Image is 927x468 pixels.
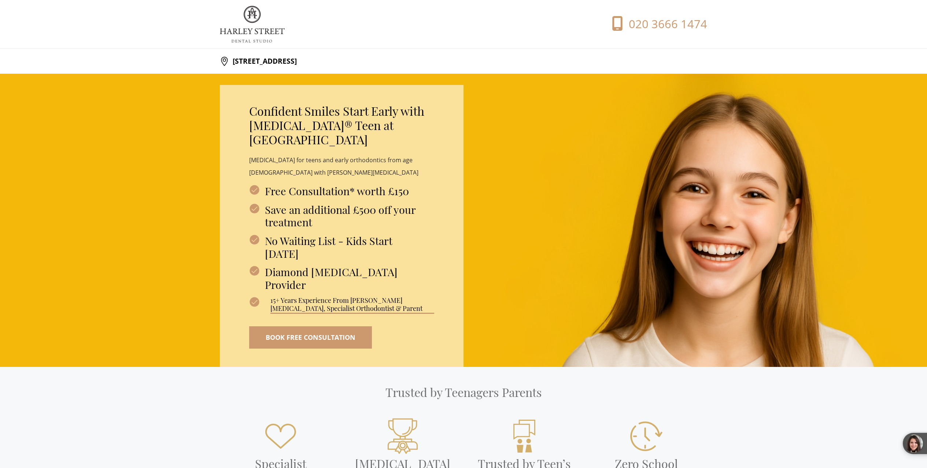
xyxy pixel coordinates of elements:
[220,385,707,400] h2: Trusted by Teenagers Parents
[249,203,434,229] h3: Save an additional £500 off your treatment
[249,104,434,147] h2: Confident Smiles Start Early with [MEDICAL_DATA]® Teen at [GEOGRAPHIC_DATA]
[270,297,434,313] span: 15+ Years Experience From [PERSON_NAME][MEDICAL_DATA], Specialist Orthodontist & Parent
[249,234,434,260] h3: No Waiting List - Kids Start [DATE]
[590,16,707,32] a: 020 3666 1474
[249,154,434,179] p: [MEDICAL_DATA] for teens and early orthodontics from age [DEMOGRAPHIC_DATA] with [PERSON_NAME][ME...
[220,6,285,42] img: logo.png
[249,185,434,197] h3: Free Consultation* worth £150
[249,265,434,291] h3: Diamond [MEDICAL_DATA] Provider
[249,326,372,349] a: BOOK FREE CONSULTATION
[229,54,297,68] p: [STREET_ADDRESS]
